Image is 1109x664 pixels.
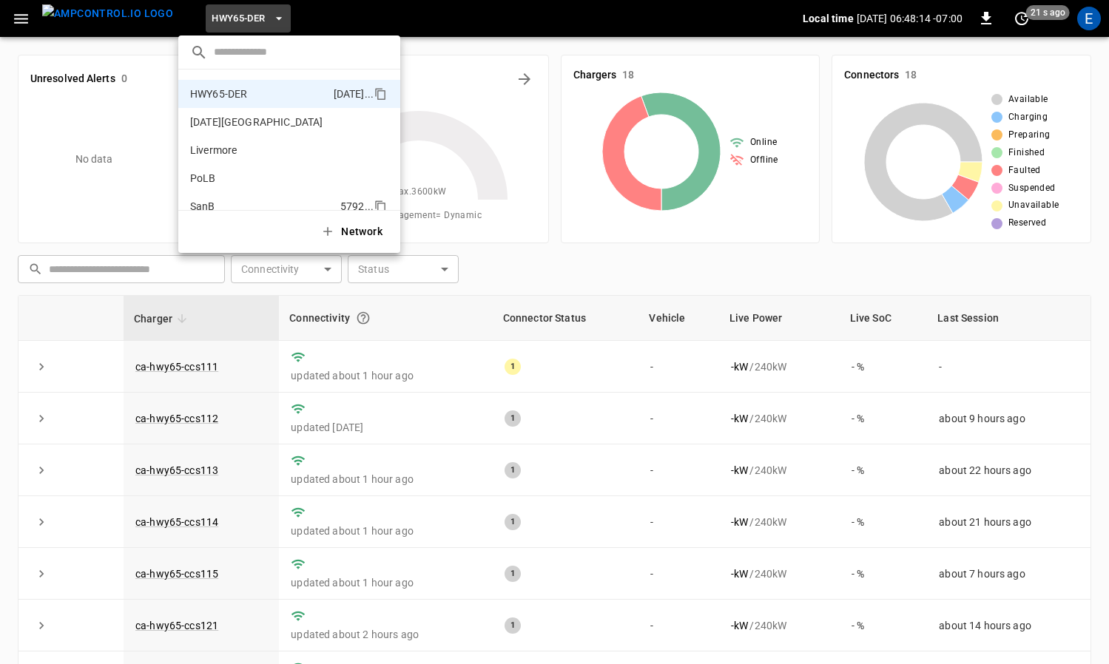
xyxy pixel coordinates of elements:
button: Network [311,217,394,247]
div: copy [373,85,389,103]
p: Livermore [190,143,237,157]
p: [DATE][GEOGRAPHIC_DATA] [190,115,323,129]
p: SanB [190,199,215,214]
p: PoLB [190,171,216,186]
div: copy [373,197,389,215]
p: HWY65-DER [190,87,247,101]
